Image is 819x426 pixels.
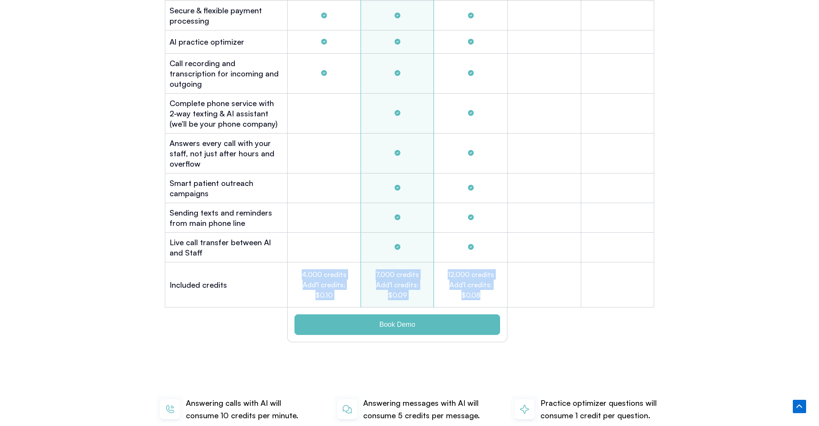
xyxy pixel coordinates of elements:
h2: Live call transfer between Al and Staff [170,237,283,258]
h2: Al practice optimizer [170,37,244,47]
h2: Smart patient outreach campaigns [170,178,283,198]
h2: Secure & flexible payment processing [170,5,283,26]
h2: 7,000 credits Add'l credits: $0.09 [374,269,421,300]
h2: Answers every call with your staff, not just after hours and overflow [170,138,283,169]
h2: Complete phone service with 2-way texting & AI assistant (we’ll be your phone company) [170,98,283,129]
h2: Sending texts and reminders from main phone line [170,207,283,228]
h2: 4,000 credits Add'l credits: $0.10 [300,269,348,300]
p: Answering messages with AI will consume 5 credits per message. [363,397,485,422]
h2: 12,000 credits Add'l credits: $0.08 [447,269,494,300]
span: Book Demo [379,321,416,328]
h2: Included credits [170,280,227,290]
p: Practice optimizer questions will consume 1 credit per question. [540,397,663,422]
a: Book Demo [294,314,500,335]
p: Answering calls with AI will consume 10 credits per minute. [186,397,308,422]
h2: Call recording and transcription for incoming and outgoing [170,58,283,89]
